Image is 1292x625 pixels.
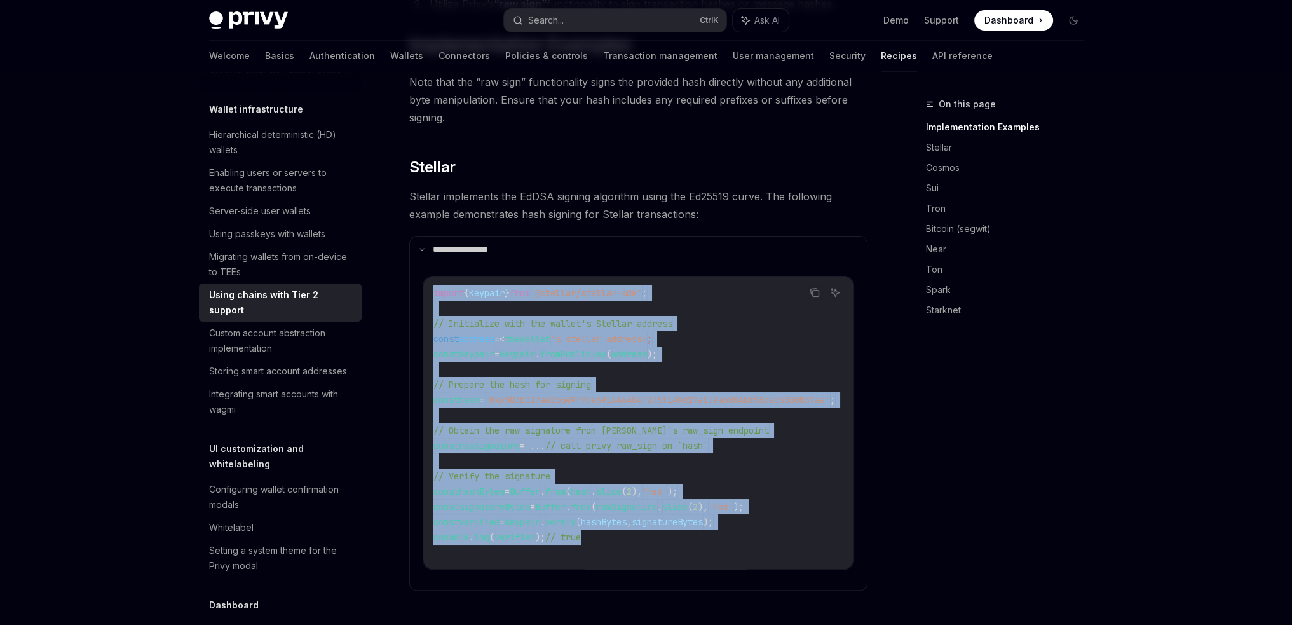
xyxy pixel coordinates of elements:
[688,501,693,512] span: (
[409,73,867,127] span: Note that the “raw sign” functionality signs the provided hash directly without any additional by...
[459,348,494,360] span: keypair
[433,486,459,497] span: const
[596,501,657,512] span: rawSignature
[622,486,627,497] span: (
[494,532,535,543] span: verified
[409,157,456,177] span: Stellar
[209,127,354,158] div: Hierarchical deterministic (HD) wallets
[926,239,1094,259] a: Near
[530,501,535,512] span: =
[500,516,505,528] span: =
[433,425,769,436] span: // Obtain the raw signature from [PERSON_NAME]'s raw_sign endpoint
[494,348,500,360] span: =
[433,394,459,406] span: const
[693,501,698,512] span: 2
[535,501,566,512] span: Buffer
[199,383,362,421] a: Integrating smart accounts with wagmi
[209,326,354,356] div: Custom account abstraction implementation
[209,11,288,29] img: dark logo
[662,501,688,512] span: slice
[209,387,354,417] div: Integrating smart accounts with wagmi
[881,41,917,71] a: Recipes
[703,516,713,528] span: );
[199,223,362,245] a: Using passkeys with wallets
[603,41,717,71] a: Transaction management
[806,284,823,301] button: Copy the contents from the code block
[209,520,254,535] div: Whitelabel
[474,532,489,543] span: log
[439,41,490,71] a: Connectors
[540,486,545,497] span: .
[510,287,530,299] span: from
[698,501,708,512] span: ),
[459,501,530,512] span: signatureBytes
[591,486,596,497] span: .
[883,14,909,27] a: Demo
[433,287,464,299] span: import
[926,259,1094,280] a: Ton
[550,333,647,345] span: 's stellar address>
[479,394,484,406] span: =
[500,333,505,345] span: <
[571,486,591,497] span: hash
[984,14,1033,27] span: Dashboard
[657,501,662,512] span: .
[199,539,362,577] a: Setting a system theme for the Privy modal
[827,284,843,301] button: Ask AI
[632,516,703,528] span: signatureBytes
[581,516,627,528] span: hashBytes
[596,486,622,497] span: slice
[433,318,672,329] span: // Initialize with the wallet's Stellar address
[642,486,667,497] span: 'hex'
[535,348,540,360] span: .
[926,219,1094,239] a: Bitcoin (segwit)
[733,9,789,32] button: Ask AI
[528,13,564,28] div: Search...
[469,287,505,299] span: Keypair
[433,470,550,482] span: // Verify the signature
[199,322,362,360] a: Custom account abstraction implementation
[545,516,576,528] span: verify
[459,486,505,497] span: hashBytes
[459,516,500,528] span: verified
[566,486,571,497] span: (
[545,486,566,497] span: from
[627,486,632,497] span: 2
[545,532,581,543] span: // true
[209,543,354,573] div: Setting a system theme for the Privy modal
[520,440,545,451] span: = ...
[199,284,362,322] a: Using chains with Tier 2 support
[209,203,311,219] div: Server-side user wallets
[700,15,719,25] span: Ctrl K
[199,360,362,383] a: Storing smart account addresses
[459,440,520,451] span: rawSignature
[530,287,642,299] span: '@stellar/stellar-sdk'
[830,394,835,406] span: ;
[647,348,657,360] span: );
[433,440,459,451] span: const
[545,440,708,451] span: // call privy raw_sign on `hash`
[642,287,647,299] span: ;
[926,158,1094,178] a: Cosmos
[627,516,632,528] span: ,
[504,9,726,32] button: Search...CtrlK
[494,333,500,345] span: =
[489,532,494,543] span: (
[754,14,780,27] span: Ask AI
[939,97,996,112] span: On this page
[433,348,459,360] span: const
[591,501,596,512] span: (
[611,348,647,360] span: address
[199,478,362,516] a: Configuring wallet confirmation modals
[606,348,611,360] span: (
[926,137,1094,158] a: Stellar
[520,333,550,345] span: wallet
[209,226,325,242] div: Using passkeys with wallets
[708,501,733,512] span: 'hex'
[209,102,303,117] h5: Wallet infrastructure
[209,598,259,613] h5: Dashboard
[1063,10,1084,31] button: Toggle dark mode
[459,333,494,345] span: address
[309,41,375,71] a: Authentication
[409,188,867,223] span: Stellar implements the EdDSA signing algorithm using the Ed25519 curve. The following example dem...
